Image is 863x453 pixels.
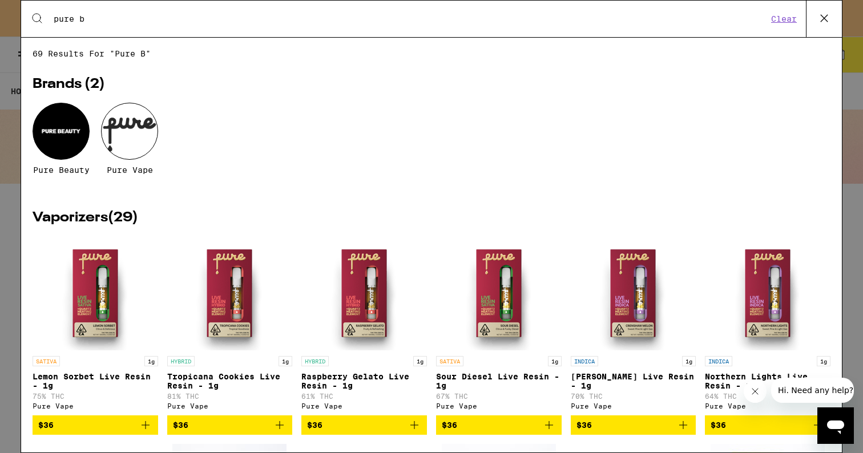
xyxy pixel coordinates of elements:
[38,236,152,350] img: Pure Vape - Lemon Sorbet Live Resin - 1g
[571,402,696,410] div: Pure Vape
[301,402,427,410] div: Pure Vape
[705,372,830,390] p: Northern Lights Live Resin - 1g
[817,356,830,366] p: 1g
[571,356,598,366] p: INDICA
[436,356,463,366] p: SATIVA
[571,236,696,415] a: Open page for Crenshaw Melon Live Resin - 1g from Pure Vape
[167,356,195,366] p: HYBRID
[33,49,830,58] span: 69 results for "pure b"
[413,356,427,366] p: 1g
[167,236,293,415] a: Open page for Tropicana Cookies Live Resin - 1g from Pure Vape
[571,415,696,435] button: Add to bag
[167,372,293,390] p: Tropicana Cookies Live Resin - 1g
[711,236,825,350] img: Pure Vape - Northern Lights Live Resin - 1g
[279,356,292,366] p: 1g
[107,165,153,175] span: Pure Vape
[167,415,293,435] button: Add to bag
[173,420,188,430] span: $36
[576,420,592,430] span: $36
[33,372,158,390] p: Lemon Sorbet Live Resin - 1g
[53,14,768,24] input: Search for products & categories
[705,393,830,400] p: 64% THC
[436,372,562,390] p: Sour Diesel Live Resin - 1g
[682,356,696,366] p: 1g
[548,356,562,366] p: 1g
[33,211,830,225] h2: Vaporizers ( 29 )
[768,14,800,24] button: Clear
[571,372,696,390] p: [PERSON_NAME] Live Resin - 1g
[301,415,427,435] button: Add to bag
[771,378,854,403] iframe: Message from company
[817,407,854,444] iframe: Button to launch messaging window
[33,78,830,91] h2: Brands ( 2 )
[167,393,293,400] p: 81% THC
[33,165,90,175] span: Pure Beauty
[705,402,830,410] div: Pure Vape
[172,236,287,350] img: Pure Vape - Tropicana Cookies Live Resin - 1g
[301,356,329,366] p: HYBRID
[436,236,562,415] a: Open page for Sour Diesel Live Resin - 1g from Pure Vape
[436,402,562,410] div: Pure Vape
[711,420,726,430] span: $36
[33,402,158,410] div: Pure Vape
[33,415,158,435] button: Add to bag
[33,236,158,415] a: Open page for Lemon Sorbet Live Resin - 1g from Pure Vape
[38,420,54,430] span: $36
[436,415,562,435] button: Add to bag
[33,393,158,400] p: 75% THC
[301,393,427,400] p: 61% THC
[307,236,421,350] img: Pure Vape - Raspberry Gelato Live Resin - 1g
[576,236,690,350] img: Pure Vape - Crenshaw Melon Live Resin - 1g
[705,236,830,415] a: Open page for Northern Lights Live Resin - 1g from Pure Vape
[301,236,427,415] a: Open page for Raspberry Gelato Live Resin - 1g from Pure Vape
[442,236,556,350] img: Pure Vape - Sour Diesel Live Resin - 1g
[307,420,322,430] span: $36
[442,420,457,430] span: $36
[705,356,732,366] p: INDICA
[436,393,562,400] p: 67% THC
[301,372,427,390] p: Raspberry Gelato Live Resin - 1g
[167,402,293,410] div: Pure Vape
[571,393,696,400] p: 70% THC
[144,356,158,366] p: 1g
[744,380,767,403] iframe: Close message
[33,356,60,366] p: SATIVA
[705,415,830,435] button: Add to bag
